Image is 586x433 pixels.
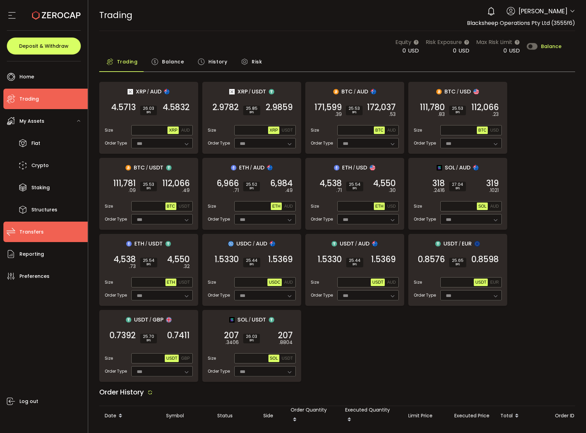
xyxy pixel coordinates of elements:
[246,186,257,191] i: BPS
[270,241,275,247] img: aud_portfolio.svg
[19,249,44,259] span: Reporting
[208,292,230,298] span: Order Type
[433,187,445,194] em: .2416
[19,227,44,237] span: Transfers
[181,356,190,361] span: GBP
[237,315,248,324] span: SOL
[340,406,403,425] div: Executed Quantity
[371,89,376,94] img: aud_portfolio.svg
[180,126,191,134] button: AUD
[474,279,488,286] button: USDT
[495,410,550,422] div: Total
[181,128,190,133] span: AUD
[414,216,436,222] span: Order Type
[182,187,190,194] em: .49
[212,412,258,420] div: Status
[129,187,136,194] em: .09
[284,204,293,209] span: AUD
[320,180,342,187] span: 4,538
[165,203,176,210] button: BTC
[250,165,252,171] em: /
[473,165,479,170] img: aud_portfolio.svg
[452,182,463,186] span: 27.04
[148,239,163,248] span: USDT
[208,216,230,222] span: Order Type
[19,397,38,406] span: Log out
[486,180,499,187] span: 319
[239,163,249,172] span: ETH
[367,104,396,111] span: 172,037
[386,126,397,134] button: AUD
[443,239,458,248] span: USDT
[109,332,136,339] span: 0.7392
[114,256,136,263] span: 4,538
[105,216,127,222] span: Order Type
[490,204,499,209] span: AUD
[414,292,436,298] span: Order Type
[149,317,151,323] em: /
[435,241,441,247] img: usdt_portfolio.svg
[224,332,239,339] span: 207
[449,412,495,420] div: Executed Price
[314,104,342,111] span: 171,599
[490,128,499,133] span: USD
[246,110,258,115] i: BPS
[99,9,132,21] span: Trading
[253,163,264,172] span: AUD
[475,280,486,285] span: USDT
[452,110,463,115] i: BPS
[117,55,138,69] span: Trading
[267,165,273,170] img: aud_portfolio.svg
[389,111,396,118] em: .53
[152,315,163,324] span: GBP
[143,258,155,263] span: 25.54
[372,241,378,247] img: aud_portfolio.svg
[134,239,144,248] span: ETH
[371,279,385,286] button: USDT
[349,263,361,267] i: BPS
[229,89,235,94] img: xrp_portfolio.png
[270,180,293,187] span: 6,984
[208,127,216,133] span: Size
[146,165,148,171] em: /
[271,203,282,210] button: ETH
[356,163,367,172] span: USD
[358,239,369,248] span: AUD
[375,204,383,209] span: ETH
[258,412,285,420] div: Side
[386,203,397,210] button: USD
[208,140,230,146] span: Order Type
[143,339,154,343] i: BPS
[420,104,445,111] span: 111,780
[509,47,520,55] span: USD
[126,241,132,247] img: eth_portfolio.svg
[473,89,479,94] img: usd_portfolio.svg
[389,187,396,194] em: .30
[246,339,257,343] i: BPS
[372,280,383,285] span: USDT
[438,111,445,118] em: .83
[282,356,293,361] span: USDT
[246,263,258,267] i: BPS
[283,279,294,286] button: AUD
[228,241,234,247] img: usdc_portfolio.svg
[237,87,248,96] span: XRP
[283,203,294,210] button: AUD
[349,182,361,186] span: 25.54
[162,55,184,69] span: Balance
[150,87,161,96] span: AUD
[374,126,385,134] button: BTC
[167,332,190,339] span: 0.7411
[19,94,39,104] span: Trading
[336,187,342,194] em: .71
[285,187,293,194] em: .49
[387,280,396,285] span: AUD
[213,104,239,111] span: 2.9782
[143,106,154,110] span: 26.03
[436,89,442,94] img: btc_portfolio.svg
[370,165,375,170] img: usd_portfolio.svg
[489,279,500,286] button: EUR
[252,315,266,324] span: USDT
[311,216,333,222] span: Order Type
[387,128,396,133] span: AUD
